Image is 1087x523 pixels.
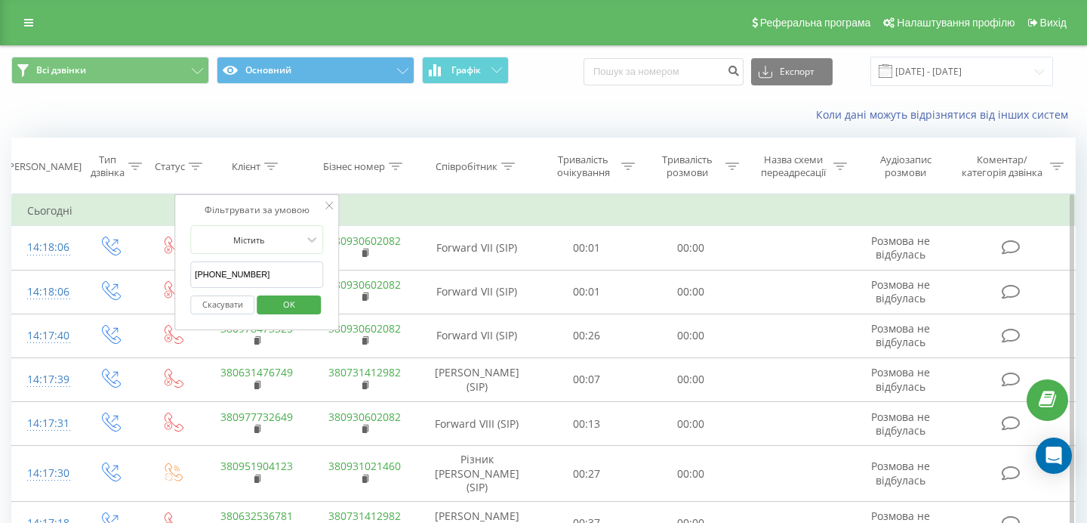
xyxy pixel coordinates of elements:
button: Графік [422,57,509,84]
div: Open Intercom Messenger [1036,438,1072,474]
td: 00:26 [535,314,639,357]
td: 00:27 [535,446,639,502]
td: 00:00 [639,357,743,401]
div: Тривалість очікування [549,153,618,179]
div: Назва схеми переадресації [756,153,830,179]
div: Клієнт [232,160,260,173]
td: 00:00 [639,314,743,357]
span: Реферальна програма [760,17,871,29]
button: Всі дзвінки [11,57,209,84]
a: 380631476749 [220,365,293,379]
span: Розмова не відбулась [871,277,930,305]
td: 00:00 [639,226,743,270]
div: 14:17:30 [27,459,63,488]
button: OK [257,296,321,314]
div: Співробітник [436,160,497,173]
input: Введіть значення [190,261,323,288]
span: Розмова не відбулась [871,234,930,261]
a: 380931021460 [328,459,401,473]
td: 00:07 [535,357,639,401]
div: Тривалість розмови [652,153,722,179]
div: Коментар/категорія дзвінка [958,153,1046,179]
span: Розмова не відбулась [871,410,930,438]
span: Розмова не відбулась [871,459,930,487]
div: 14:17:31 [27,409,63,438]
a: 380930602082 [328,321,401,336]
td: 00:01 [535,270,639,314]
div: 14:18:06 [27,277,63,307]
a: 380731412982 [328,509,401,523]
span: Вихід [1040,17,1067,29]
td: Сьогодні [12,196,1076,226]
td: Forward VII (SIP) [419,314,535,357]
td: Forward VIII (SIP) [419,402,535,446]
div: 14:17:40 [27,321,63,351]
td: Різник [PERSON_NAME] (SIP) [419,446,535,502]
input: Пошук за номером [584,58,744,85]
span: Розмова не відбулась [871,365,930,393]
div: [PERSON_NAME] [5,160,82,173]
span: Розмова не відбулась [871,321,930,349]
div: Статус [155,160,185,173]
span: Графік [451,65,481,76]
td: [PERSON_NAME] (SIP) [419,357,535,401]
span: Налаштування профілю [897,17,1015,29]
a: 380930602082 [328,277,401,292]
a: 380930602082 [328,410,401,424]
a: 380951904123 [220,459,293,473]
div: Фільтрувати за умовою [190,203,323,218]
span: OK [268,292,310,316]
a: 380977732649 [220,410,293,424]
button: Експорт [751,58,833,85]
div: Бізнес номер [323,160,385,173]
span: Всі дзвінки [36,64,86,76]
td: 00:01 [535,226,639,270]
a: 380930602082 [328,234,401,248]
td: 00:00 [639,402,743,446]
a: 380632536781 [220,509,293,523]
div: Тип дзвінка [91,153,125,179]
button: Скасувати [190,296,254,314]
td: Forward VII (SIP) [419,270,535,314]
td: 00:00 [639,270,743,314]
td: 00:00 [639,446,743,502]
div: 14:18:06 [27,233,63,262]
div: 14:17:39 [27,365,63,395]
button: Основний [217,57,414,84]
td: Forward VII (SIP) [419,226,535,270]
a: 380731412982 [328,365,401,379]
div: Аудіозапис розмови [864,153,947,179]
td: 00:13 [535,402,639,446]
a: Коли дані можуть відрізнятися вiд інших систем [816,107,1076,122]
